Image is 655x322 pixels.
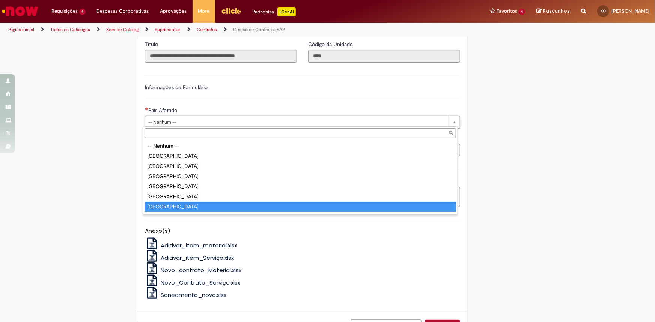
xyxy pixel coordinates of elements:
[145,171,456,181] div: [GEOGRAPHIC_DATA]
[145,151,456,161] div: [GEOGRAPHIC_DATA]
[145,161,456,171] div: [GEOGRAPHIC_DATA]
[145,202,456,212] div: [GEOGRAPHIC_DATA]
[143,139,458,214] ul: País Afetado
[145,141,456,151] div: -- Nenhum --
[145,181,456,192] div: [GEOGRAPHIC_DATA]
[145,192,456,202] div: [GEOGRAPHIC_DATA]
[145,212,456,222] div: [GEOGRAPHIC_DATA]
